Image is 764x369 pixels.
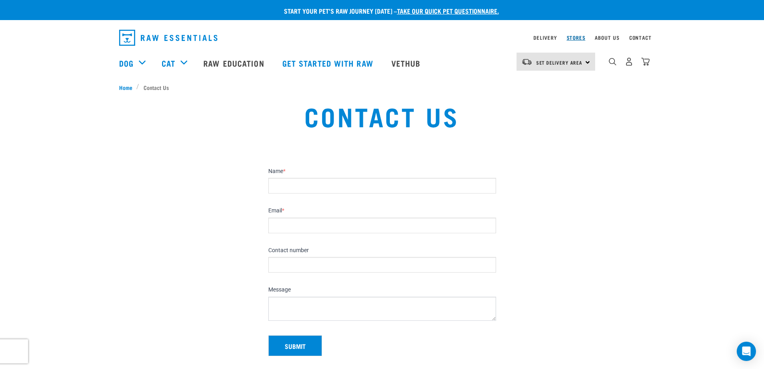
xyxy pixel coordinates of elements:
a: Cat [162,57,175,69]
a: Raw Education [195,47,274,79]
img: home-icon-1@2x.png [609,58,616,65]
a: About Us [595,36,619,39]
a: Contact [629,36,652,39]
a: Home [119,83,137,92]
img: Raw Essentials Logo [119,30,217,46]
a: Delivery [533,36,557,39]
span: Set Delivery Area [536,61,583,64]
div: Open Intercom Messenger [737,342,756,361]
h1: Contact Us [142,101,622,130]
img: user.png [625,57,633,66]
a: Dog [119,57,134,69]
img: home-icon@2x.png [641,57,650,66]
label: Contact number [268,247,496,254]
a: Vethub [383,47,431,79]
span: Home [119,83,132,92]
nav: dropdown navigation [113,27,652,49]
a: Stores [567,36,586,39]
a: take our quick pet questionnaire. [397,9,499,12]
a: Get started with Raw [274,47,383,79]
label: Message [268,286,496,294]
img: van-moving.png [521,58,532,65]
label: Email [268,207,496,214]
label: Name [268,168,496,175]
nav: breadcrumbs [119,83,645,92]
button: Submit [268,335,322,356]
